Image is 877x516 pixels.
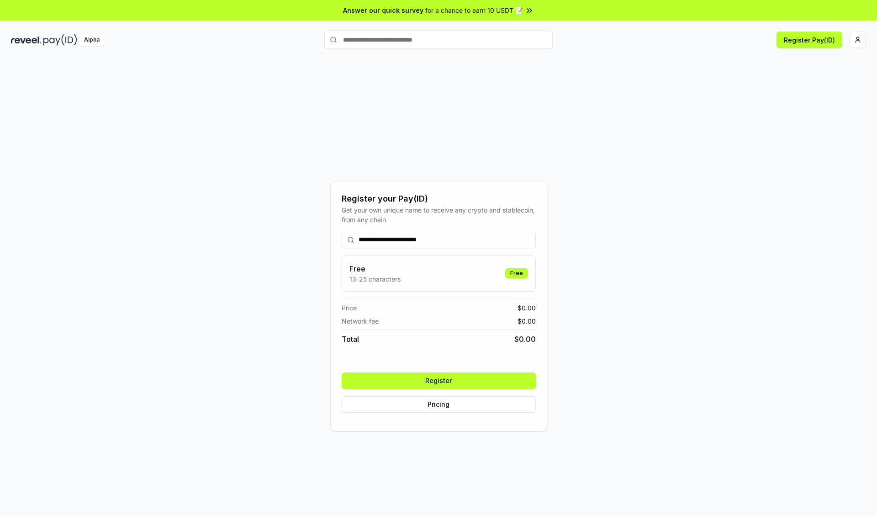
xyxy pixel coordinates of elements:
[505,268,528,278] div: Free
[342,396,536,413] button: Pricing
[343,5,423,15] span: Answer our quick survey
[79,34,105,46] div: Alpha
[425,5,523,15] span: for a chance to earn 10 USDT 📝
[514,334,536,345] span: $ 0.00
[349,274,401,284] p: 13-25 characters
[777,32,842,48] button: Register Pay(ID)
[342,316,379,326] span: Network fee
[342,334,359,345] span: Total
[518,316,536,326] span: $ 0.00
[11,34,42,46] img: reveel_dark
[349,263,401,274] h3: Free
[518,303,536,313] span: $ 0.00
[342,192,536,205] div: Register your Pay(ID)
[342,303,357,313] span: Price
[342,205,536,224] div: Get your own unique name to receive any crypto and stablecoin, from any chain
[43,34,77,46] img: pay_id
[342,372,536,389] button: Register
